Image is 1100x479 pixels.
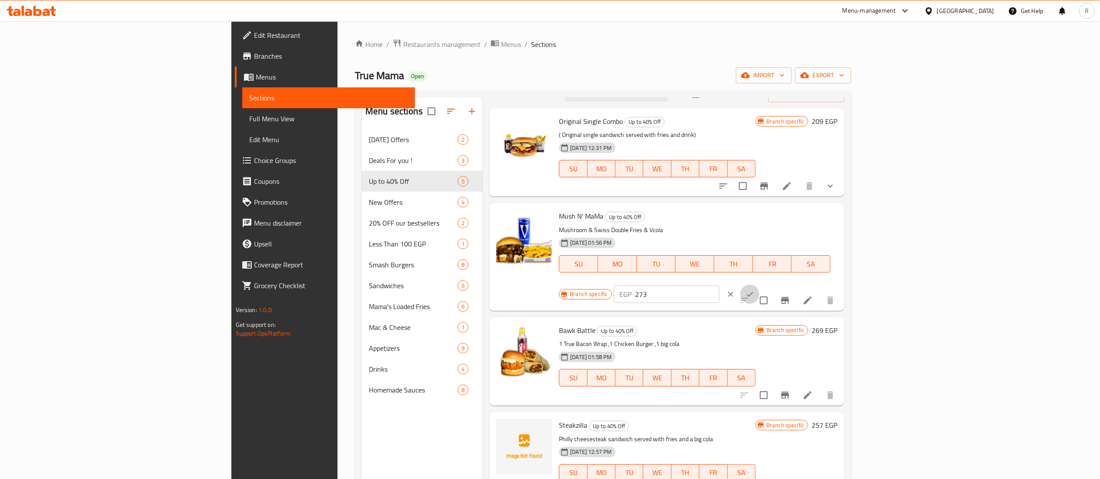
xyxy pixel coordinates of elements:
[362,129,482,150] div: [DATE] Offers2
[763,117,808,126] span: Branch specific
[254,259,408,270] span: Coverage Report
[484,39,487,50] li: /
[458,136,468,144] span: 2
[703,163,724,175] span: FR
[756,258,788,270] span: FR
[625,117,665,127] div: Up to 40% Off
[458,323,468,332] span: 1
[728,160,756,177] button: SA
[369,197,458,207] span: New Offers
[235,254,415,275] a: Coverage Report
[647,163,668,175] span: WE
[619,163,640,175] span: TU
[563,372,584,384] span: SU
[458,386,468,394] span: 8
[675,466,696,479] span: TH
[254,30,408,40] span: Edit Restaurant
[235,192,415,213] a: Promotions
[802,390,813,400] a: Edit menu item
[559,130,756,140] p: ( Original single sandwich served with fries and drink)
[362,379,482,400] div: Homemade Sauces8
[640,258,672,270] span: TU
[458,282,468,290] span: 6
[591,372,612,384] span: MO
[598,255,637,273] button: MO
[675,255,714,273] button: WE
[369,259,458,270] span: Smash Burgers
[362,126,482,404] nav: Menu sections
[812,419,837,431] h6: 257 EGP
[591,466,612,479] span: MO
[812,324,837,336] h6: 269 EGP
[458,219,468,227] span: 2
[643,369,671,386] button: WE
[1085,6,1089,16] span: R
[672,369,699,386] button: TH
[754,176,775,196] button: Branch-specific-item
[753,255,792,273] button: FR
[369,239,458,249] span: Less Than 100 EGP
[812,115,837,127] h6: 209 EGP
[235,275,415,296] a: Grocery Checklist
[258,304,272,316] span: 1.0.0
[235,25,415,46] a: Edit Restaurant
[775,385,796,406] button: Branch-specific-item
[496,419,552,475] img: Steakzilla
[591,163,612,175] span: MO
[242,108,415,129] a: Full Menu View
[625,117,664,127] span: Up to 40% Off
[736,67,792,83] button: import
[369,134,458,145] span: [DATE] Offers
[362,317,482,338] div: Mac & Cheese1
[362,150,482,171] div: Deals For you !3
[256,72,408,82] span: Menus
[441,101,461,122] span: Sort sections
[254,280,408,291] span: Grocery Checklist
[598,326,637,336] span: Up to 40% Off
[605,212,645,222] span: Up to 40% Off
[567,353,615,361] span: [DATE] 01:58 PM
[763,421,808,429] span: Branch specific
[242,87,415,108] a: Sections
[362,171,482,192] div: Up to 40% Off5
[458,280,468,291] div: items
[615,160,643,177] button: TU
[799,176,820,196] button: delete
[458,134,468,145] div: items
[647,466,668,479] span: WE
[531,39,556,50] span: Sections
[369,218,458,228] span: 20% OFF our bestsellers
[731,163,752,175] span: SA
[236,328,291,339] a: Support.OpsPlatform
[703,466,724,479] span: FR
[235,46,415,67] a: Branches
[369,280,458,291] span: Sandwiches
[249,93,408,103] span: Sections
[672,160,699,177] button: TH
[249,134,408,145] span: Edit Menu
[775,89,837,100] span: Manage items
[802,70,844,81] span: export
[362,296,482,317] div: Mama's Loaded Fries6
[369,301,458,312] div: Mama's Loaded Fries
[235,171,415,192] a: Coupons
[721,285,740,304] button: clear
[679,258,711,270] span: WE
[567,448,615,456] span: [DATE] 12:57 PM
[782,181,792,191] a: Edit menu item
[242,129,415,150] a: Edit Menu
[458,261,468,269] span: 8
[496,115,552,171] img: Original Single Combo
[740,285,759,304] button: ok
[458,344,468,353] span: 9
[393,39,481,50] a: Restaurants management
[563,466,584,479] span: SU
[820,385,841,406] button: delete
[369,364,458,374] span: Drinks
[597,326,637,336] div: Up to 40% Off
[458,343,468,353] div: items
[458,177,468,186] span: 5
[567,144,615,152] span: [DATE] 12:31 PM
[728,369,756,386] button: SA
